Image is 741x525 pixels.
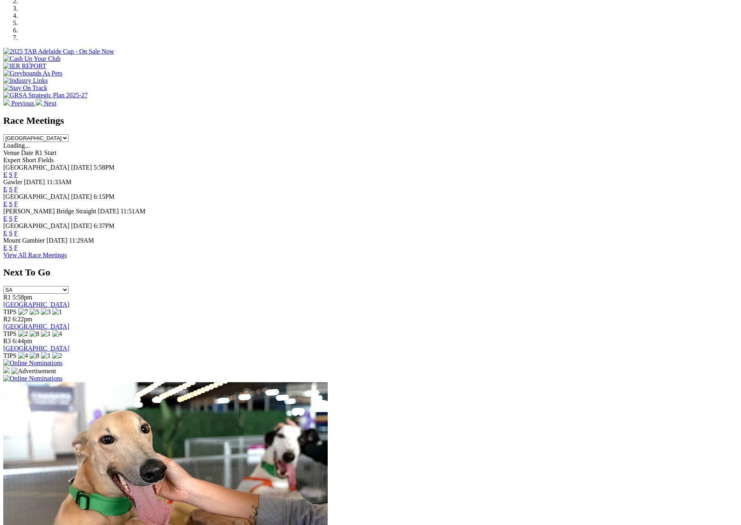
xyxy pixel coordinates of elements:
span: Fields [38,157,54,164]
img: 4 [52,330,62,338]
span: R2 [3,316,11,323]
span: 5:58PM [94,164,115,171]
span: [DATE] [98,208,119,215]
a: E [3,171,7,178]
a: F [14,244,18,251]
span: Short [22,157,37,164]
img: 2025 TAB Adelaide Cup - On Sale Now [3,48,114,55]
img: 1 [52,308,62,316]
a: S [9,186,13,193]
img: chevron-right-pager-white.svg [36,99,42,105]
a: S [9,230,13,237]
img: 2 [52,352,62,359]
a: S [9,171,13,178]
span: 6:37PM [94,222,115,229]
img: 8 [30,352,39,359]
a: F [14,200,18,207]
img: Greyhounds As Pets [3,70,62,77]
img: IER REPORT [3,62,46,70]
span: 11:29AM [69,237,94,244]
img: Online Nominations [3,359,62,367]
span: [GEOGRAPHIC_DATA] [3,193,69,200]
span: 6:44pm [13,338,32,344]
h2: Race Meetings [3,115,738,126]
a: S [9,215,13,222]
span: [DATE] [71,222,92,229]
a: S [9,244,13,251]
span: TIPS [3,330,17,337]
span: Expert [3,157,21,164]
span: [DATE] [71,193,92,200]
a: E [3,186,7,193]
a: E [3,244,7,251]
span: 6:22pm [13,316,32,323]
a: E [3,230,7,237]
span: TIPS [3,352,17,359]
a: Previous [3,100,36,107]
img: 8 [30,330,39,338]
a: S [9,200,13,207]
span: [GEOGRAPHIC_DATA] [3,222,69,229]
img: 15187_Greyhounds_GreysPlayCentral_Resize_SA_WebsiteBanner_300x115_2025.jpg [3,367,10,373]
img: 7 [18,308,28,316]
a: [GEOGRAPHIC_DATA] [3,323,69,330]
a: F [14,230,18,237]
a: E [3,200,7,207]
img: 1 [41,352,51,359]
span: 6:15PM [94,193,115,200]
a: F [14,215,18,222]
span: [PERSON_NAME] Bridge Straight [3,208,96,215]
span: Venue [3,149,19,156]
img: 5 [30,308,39,316]
span: Gawler [3,179,22,185]
a: F [14,171,18,178]
img: 4 [18,352,28,359]
span: Loading... [3,142,30,149]
img: 3 [41,308,51,316]
img: Industry Links [3,77,48,84]
span: R1 Start [35,149,56,156]
span: Previous [11,100,34,107]
img: Advertisement [11,368,56,375]
span: Date [21,149,33,156]
a: Next [36,100,56,107]
a: View All Race Meetings [3,252,67,258]
img: Online Nominations [3,375,62,382]
a: F [14,186,18,193]
img: 2 [18,330,28,338]
a: [GEOGRAPHIC_DATA] [3,345,69,352]
img: chevron-left-pager-white.svg [3,99,10,105]
img: Cash Up Your Club [3,55,60,62]
span: R3 [3,338,11,344]
span: [GEOGRAPHIC_DATA] [3,164,69,171]
span: [DATE] [47,237,68,244]
span: 11:33AM [47,179,72,185]
img: 1 [41,330,51,338]
span: [DATE] [71,164,92,171]
img: Stay On Track [3,84,47,92]
img: GRSA Strategic Plan 2025-27 [3,92,88,99]
h2: Next To Go [3,267,738,278]
span: Next [44,100,56,107]
a: E [3,215,7,222]
span: TIPS [3,308,17,315]
a: [GEOGRAPHIC_DATA] [3,301,69,308]
span: 5:58pm [13,294,32,301]
span: R1 [3,294,11,301]
span: 11:51AM [120,208,146,215]
span: Mount Gambier [3,237,45,244]
span: [DATE] [24,179,45,185]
